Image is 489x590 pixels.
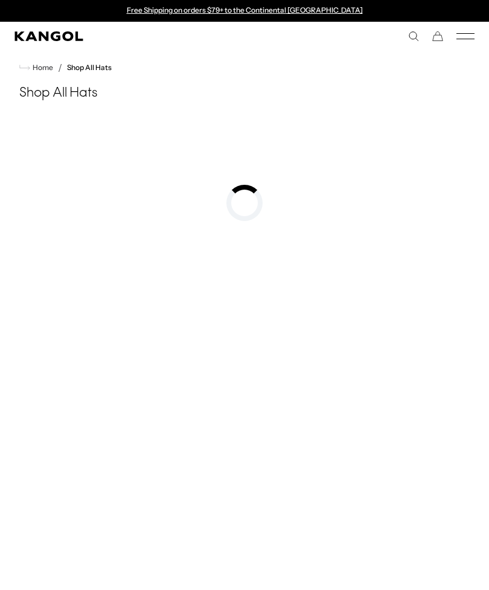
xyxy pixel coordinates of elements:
span: Home [30,63,53,72]
slideshow-component: Announcement bar [120,6,369,16]
a: Shop All Hats [67,63,112,72]
a: Home [19,62,53,73]
div: Announcement [120,6,369,16]
li: / [53,60,62,75]
button: Cart [432,31,443,42]
h1: Shop All Hats [14,85,475,103]
button: Mobile Menu [456,31,475,42]
div: 1 of 2 [120,6,369,16]
a: Kangol [14,31,245,41]
summary: Search here [408,31,419,42]
a: Free Shipping on orders $79+ to the Continental [GEOGRAPHIC_DATA] [127,5,363,14]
